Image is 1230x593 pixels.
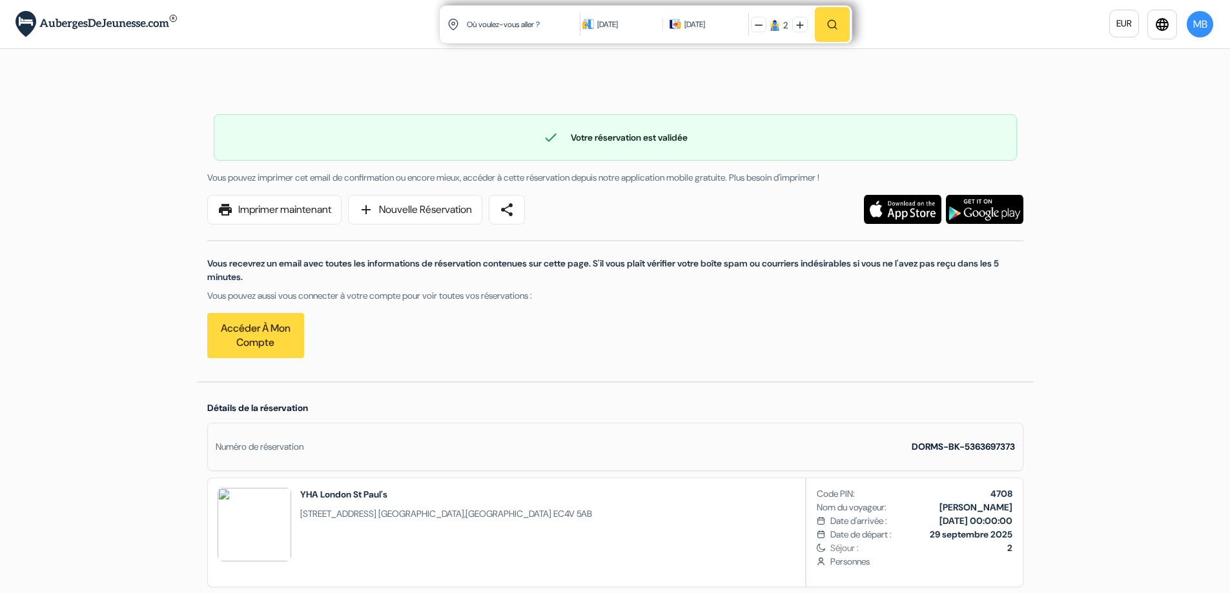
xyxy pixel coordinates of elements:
img: Téléchargez l'application gratuite [946,195,1023,224]
span: Date de départ : [830,528,892,541]
input: Ville, université ou logement [466,8,582,40]
span: EC4V 5AB [553,508,592,519]
img: guest icon [769,19,781,31]
div: [DATE] [597,18,656,31]
a: share [489,195,525,225]
span: add [358,202,374,217]
a: language [1147,10,1177,39]
p: Vous recevrez un email avec toutes les informations de réservation contenues sur cette page. S'il... [207,257,1023,284]
b: [DATE] 00:00:00 [939,515,1012,527]
span: Personnes [830,555,1012,568]
img: Téléchargez l'application gratuite [864,195,941,224]
b: [PERSON_NAME] [939,501,1012,513]
span: , [300,507,592,521]
b: 29 septembre 2025 [930,528,1012,540]
span: share [499,202,515,217]
b: 2 [1007,542,1012,554]
span: [GEOGRAPHIC_DATA] [466,508,551,519]
strong: DORMS-BK-5363697373 [912,441,1015,452]
div: [DATE] [684,18,705,31]
span: Détails de la réservation [207,402,308,414]
div: Votre réservation est validée [214,130,1016,145]
a: Accéder à mon compte [207,313,304,358]
img: minus [755,21,763,29]
b: 4708 [990,488,1012,499]
a: printImprimer maintenant [207,195,342,225]
button: MB [1185,10,1215,39]
span: Date d'arrivée : [830,514,887,528]
i: language [1154,17,1170,32]
img: location icon [447,19,459,30]
img: B2EOMA86UmAHN1E2 [218,488,291,561]
span: [STREET_ADDRESS] [300,508,376,519]
div: Numéro de réservation [216,440,303,454]
span: Vous pouvez imprimer cet email de confirmation ou encore mieux, accéder à cette réservation depui... [207,172,819,183]
a: EUR [1109,10,1139,37]
img: AubergesDeJeunesse.com [15,11,177,37]
a: addNouvelle Réservation [348,195,482,225]
span: [GEOGRAPHIC_DATA] [378,508,464,519]
p: Vous pouvez aussi vous connecter à votre compte pour voir toutes vos réservations : [207,289,1023,303]
span: Séjour : [830,541,1012,555]
h2: YHA London St Paul's [300,488,592,501]
span: check [543,130,559,145]
div: 2 [783,19,788,32]
img: calendarIcon icon [582,18,594,30]
img: plus [796,21,804,29]
span: Code PIN: [817,487,855,501]
span: Nom du voyageur: [817,501,887,514]
img: calendarIcon icon [670,18,681,30]
span: print [218,202,233,217]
